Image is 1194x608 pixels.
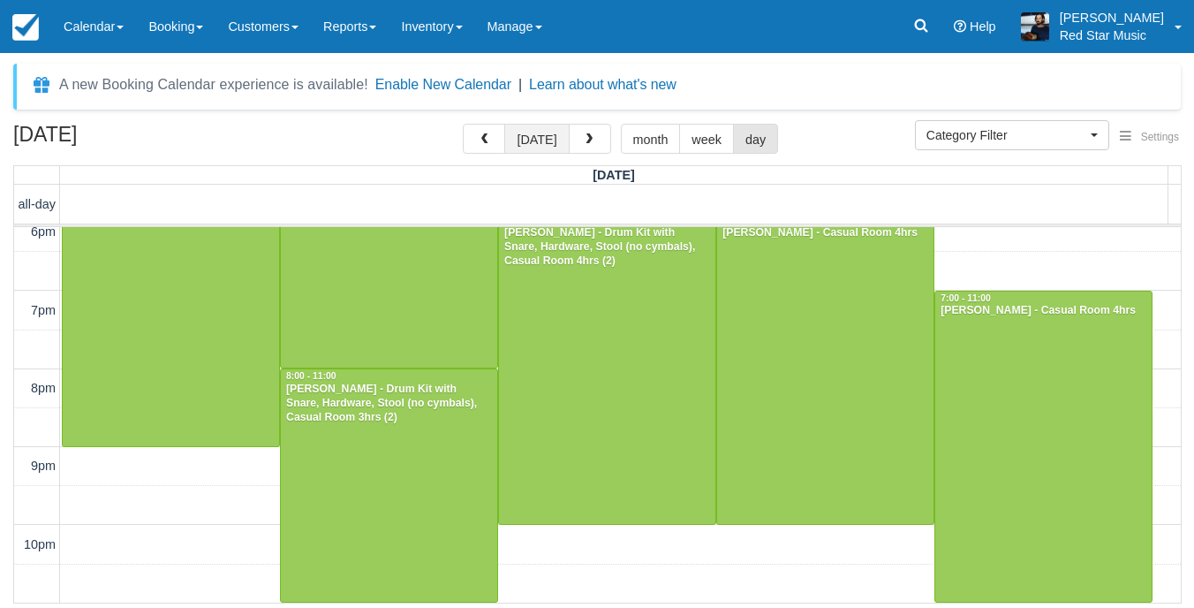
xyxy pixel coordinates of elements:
button: day [733,124,778,154]
span: 7:00 - 11:00 [941,293,991,303]
button: Category Filter [915,120,1109,150]
p: Red Star Music [1060,27,1164,44]
img: A1 [1021,12,1049,41]
span: 8:00 - 11:00 [286,371,336,381]
div: [PERSON_NAME] - Casual Room 4hrs [940,304,1147,318]
div: A new Booking Calendar experience is available! [59,74,368,95]
span: [DATE] [593,168,635,182]
div: [PERSON_NAME] - Drum Kit with Snare, Hardware, Stool (no cymbals), Casual Room 3hrs (2) [285,383,493,425]
span: 8pm [31,381,56,395]
img: checkfront-main-nav-mini-logo.png [12,14,39,41]
span: Settings [1141,131,1179,143]
a: 7:00 - 11:00[PERSON_NAME] - Casual Room 4hrs [934,291,1152,603]
span: | [518,77,522,92]
a: Learn about what's new [529,77,676,92]
span: Category Filter [926,126,1086,144]
span: 6pm [31,224,56,239]
a: [PERSON_NAME] - Drum Kit with Snare, Hardware, Stool (no cymbals), Casual Room 4hrs (2) [498,212,716,525]
p: [PERSON_NAME] [1060,9,1164,27]
button: week [679,124,734,154]
h2: [DATE] [13,124,237,156]
span: 9pm [31,459,56,473]
button: [DATE] [504,124,569,154]
span: 7pm [31,303,56,317]
button: month [621,124,681,154]
a: 8:00 - 11:00[PERSON_NAME] - Drum Kit with Snare, Hardware, Stool (no cymbals), Casual Room 3hrs (2) [280,369,498,603]
div: [PERSON_NAME] - Casual Room 4hrs [722,226,929,240]
button: Enable New Calendar [375,76,511,94]
i: Help [954,20,966,33]
button: Settings [1109,125,1190,150]
span: all-day [19,197,56,211]
div: [PERSON_NAME] - Drum Kit with Snare, Hardware, Stool (no cymbals), Casual Room 4hrs (2) [503,226,711,269]
span: Help [970,19,996,34]
span: 10pm [24,537,56,551]
a: [PERSON_NAME] - Casual Room 4hrs [716,212,934,525]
